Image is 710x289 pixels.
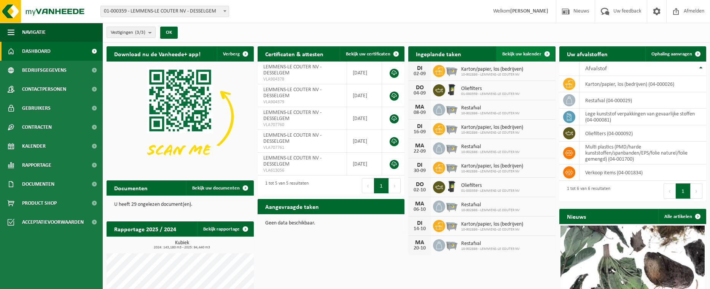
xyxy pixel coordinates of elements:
h2: Certificaten & attesten [258,46,331,61]
span: 2024: 143,180 m3 - 2025: 94,440 m3 [110,246,254,250]
h2: Download nu de Vanheede+ app! [107,46,208,61]
h2: Documenten [107,180,155,195]
a: Ophaling aanvragen [645,46,705,62]
img: WB-2500-GAL-GY-01 [445,161,458,174]
span: Restafval [461,202,520,208]
span: Oliefilters [461,86,520,92]
button: 1 [676,183,691,199]
div: 30-09 [412,168,427,174]
img: WB-2500-GAL-GY-01 [445,199,458,212]
span: Restafval [461,144,520,150]
img: WB-2500-GAL-GY-01 [445,103,458,115]
div: MA [412,104,427,110]
td: [DATE] [347,107,382,130]
span: LEMMENS-LE COUTER NV - DESSELGEM [263,64,322,76]
div: 16-09 [412,129,427,135]
span: LEMMENS-LE COUTER NV - DESSELGEM [263,133,322,144]
span: LEMMENS-LE COUTER NV - DESSELGEM [263,155,322,167]
td: verkoop items (04-001834) [579,164,707,181]
div: DI [412,162,427,168]
div: 20-10 [412,246,427,251]
h2: Rapportage 2025 / 2024 [107,221,184,236]
span: 10-902886 - LEMMENS-LE COUTER NV [461,111,520,116]
button: Previous [664,183,676,199]
img: WB-2500-GAL-GY-01 [445,238,458,251]
span: Contactpersonen [22,80,66,99]
td: [DATE] [347,62,382,84]
span: Dashboard [22,42,51,61]
img: WB-2500-GAL-GY-01 [445,219,458,232]
span: Bekijk uw documenten [192,186,240,191]
span: Kalender [22,137,46,156]
div: DI [412,123,427,129]
span: 01-000359 - LEMMENS-LE COUTER NV [461,92,520,96]
span: 10-902886 - LEMMENS-LE COUTER NV [461,247,520,251]
span: 10-902886 - LEMMENS-LE COUTER NV [461,73,523,77]
span: 10-902886 - LEMMENS-LE COUTER NV [461,208,520,213]
a: Bekijk uw certificaten [340,46,404,62]
span: Afvalstof [585,66,607,72]
div: 02-09 [412,71,427,77]
h2: Nieuws [559,209,594,224]
a: Bekijk uw kalender [496,46,555,62]
span: Karton/papier, los (bedrijven) [461,125,523,131]
div: 02-10 [412,188,427,193]
span: Contracten [22,118,52,137]
div: DO [412,182,427,188]
span: Bekijk uw kalender [502,52,541,57]
td: [DATE] [347,130,382,153]
a: Alle artikelen [658,209,705,224]
strong: [PERSON_NAME] [510,8,548,14]
count: (3/3) [135,30,145,35]
div: MA [412,143,427,149]
span: 01-000359 - LEMMENS-LE COUTER NV - DESSELGEM [100,6,229,17]
div: 04-09 [412,91,427,96]
td: oliefilters (04-000092) [579,125,707,142]
span: Karton/papier, los (bedrijven) [461,66,523,73]
div: DI [412,220,427,226]
p: Geen data beschikbaar. [265,221,397,226]
span: 10-902886 - LEMMENS-LE COUTER NV [461,169,523,174]
button: Next [389,178,401,193]
span: 01-000359 - LEMMENS-LE COUTER NV [461,189,520,193]
button: Previous [362,178,374,193]
img: WB-0240-HPE-BK-01 [445,83,458,96]
h2: Aangevraagde taken [258,199,326,214]
span: Rapportage [22,156,51,175]
span: 10-902886 - LEMMENS-LE COUTER NV [461,227,523,232]
span: Gebruikers [22,99,51,118]
span: Restafval [461,105,520,111]
a: Bekijk uw documenten [186,180,253,196]
span: Karton/papier, los (bedrijven) [461,221,523,227]
span: 01-000359 - LEMMENS-LE COUTER NV - DESSELGEM [101,6,229,17]
button: Next [691,183,702,199]
span: VLA904378 [263,76,341,82]
span: Karton/papier, los (bedrijven) [461,163,523,169]
span: VLA707761 [263,145,341,151]
span: LEMMENS-LE COUTER NV - DESSELGEM [263,110,322,122]
button: Vestigingen(3/3) [107,27,156,38]
span: Documenten [22,175,54,194]
img: WB-2500-GAL-GY-01 [445,141,458,154]
span: 10-902886 - LEMMENS-LE COUTER NV [461,131,523,135]
img: WB-2500-GAL-GY-01 [445,64,458,77]
a: Bekijk rapportage [197,221,253,237]
span: Bedrijfsgegevens [22,61,67,80]
div: MA [412,201,427,207]
span: Product Shop [22,194,57,213]
button: Verberg [217,46,253,62]
div: 22-09 [412,149,427,154]
button: OK [160,27,178,39]
img: WB-2500-GAL-GY-01 [445,122,458,135]
div: 1 tot 5 van 5 resultaten [261,177,309,194]
span: Ophaling aanvragen [651,52,692,57]
span: VLA707760 [263,122,341,128]
td: restafval (04-000029) [579,92,707,109]
td: multi plastics (PMD/harde kunststoffen/spanbanden/EPS/folie naturel/folie gemengd) (04-001700) [579,142,707,164]
div: DO [412,85,427,91]
div: 14-10 [412,226,427,232]
span: Acceptatievoorwaarden [22,213,84,232]
div: MA [412,240,427,246]
img: WB-0240-HPE-BK-01 [445,180,458,193]
h2: Ingeplande taken [408,46,469,61]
